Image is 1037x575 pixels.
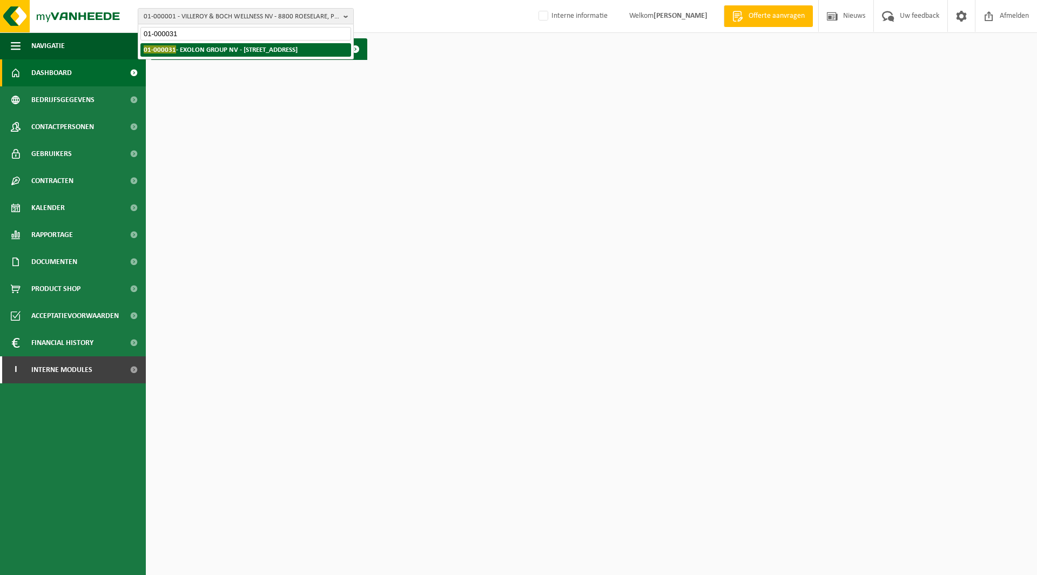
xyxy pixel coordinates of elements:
[31,59,72,86] span: Dashboard
[31,356,92,383] span: Interne modules
[31,86,95,113] span: Bedrijfsgegevens
[144,45,176,53] span: 01-000031
[138,8,354,24] button: 01-000001 - VILLEROY & BOCH WELLNESS NV - 8800 ROESELARE, POPULIERSTRAAT 1
[31,113,94,140] span: Contactpersonen
[746,11,807,22] span: Offerte aanvragen
[31,32,65,59] span: Navigatie
[536,8,608,24] label: Interne informatie
[31,194,65,221] span: Kalender
[31,275,80,302] span: Product Shop
[31,167,73,194] span: Contracten
[31,329,93,356] span: Financial History
[31,248,77,275] span: Documenten
[654,12,708,20] strong: [PERSON_NAME]
[11,356,21,383] span: I
[31,302,119,329] span: Acceptatievoorwaarden
[144,9,339,25] span: 01-000001 - VILLEROY & BOCH WELLNESS NV - 8800 ROESELARE, POPULIERSTRAAT 1
[724,5,813,27] a: Offerte aanvragen
[140,27,351,40] input: Zoeken naar gekoppelde vestigingen
[144,45,298,53] strong: - EXOLON GROUP NV - [STREET_ADDRESS]
[31,140,72,167] span: Gebruikers
[31,221,73,248] span: Rapportage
